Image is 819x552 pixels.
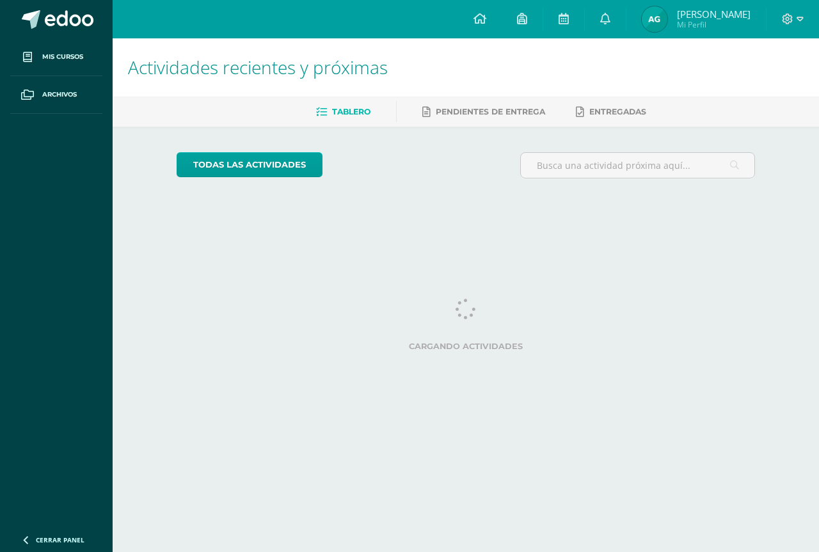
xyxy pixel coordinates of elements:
[576,102,646,122] a: Entregadas
[177,342,756,351] label: Cargando actividades
[177,152,322,177] a: todas las Actividades
[10,38,102,76] a: Mis cursos
[128,55,388,79] span: Actividades recientes y próximas
[436,107,545,116] span: Pendientes de entrega
[422,102,545,122] a: Pendientes de entrega
[589,107,646,116] span: Entregadas
[42,90,77,100] span: Archivos
[10,76,102,114] a: Archivos
[677,19,751,30] span: Mi Perfil
[316,102,370,122] a: Tablero
[36,535,84,544] span: Cerrar panel
[332,107,370,116] span: Tablero
[642,6,667,32] img: 77b346fa40d0f6863b3502a680d4df44.png
[42,52,83,62] span: Mis cursos
[677,8,751,20] span: [PERSON_NAME]
[521,153,755,178] input: Busca una actividad próxima aquí...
